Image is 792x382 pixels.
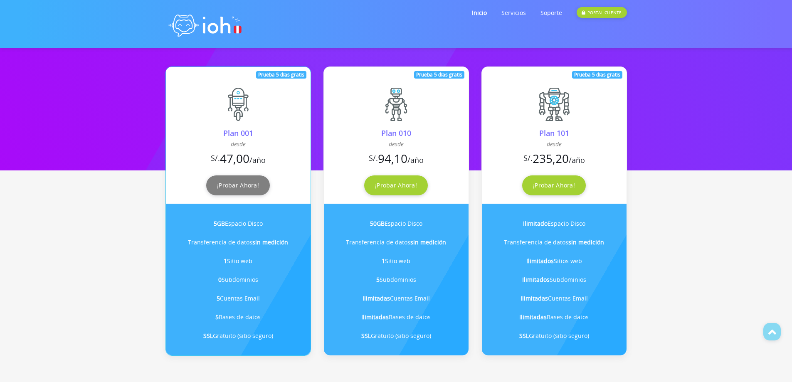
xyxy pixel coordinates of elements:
li: Bases de datos [492,308,616,326]
b: Ilimitado [523,219,548,227]
b: 50GB [370,219,385,227]
img: logo ioh [165,5,244,42]
div: desde [166,139,311,150]
div: Plan 001 [166,128,311,139]
li: Subdominios [334,270,458,289]
li: Subdominios [492,270,616,289]
b: 5GB [214,219,225,227]
li: Espacio Disco [176,214,300,233]
li: Transferencia de datos [492,233,616,251]
b: 5 [217,294,220,302]
li: Espacio Disco [334,214,458,233]
div: desde [482,139,627,150]
b: 5 [215,313,219,321]
b: 0 [218,276,222,283]
b: sin medición [568,238,604,246]
li: Gratuito (sitio seguro) [176,326,300,345]
span: 94,10 [378,150,407,166]
div: Prueba 5 días gratis [256,71,306,79]
img: Plan 010 - Cloud Hosting [380,88,413,121]
li: Sitio web [176,251,300,270]
span: /año [407,155,424,165]
a: ¡Probar Ahora! [206,175,270,195]
sup: S/. [211,153,220,163]
li: Transferencia de datos [176,233,300,251]
b: 1 [382,257,385,265]
li: Cuentas Email [334,289,458,308]
b: sin medición [410,238,446,246]
div: Plan 010 [324,128,469,139]
b: Ilimitadas [519,313,547,321]
span: 235,20 [533,150,569,166]
div: Prueba 5 días gratis [572,71,622,79]
li: Bases de datos [334,308,458,326]
b: Ilimitadas [521,294,548,302]
li: Subdominios [176,270,300,289]
span: 47,00 [220,150,249,166]
b: SSL [361,332,371,340]
span: /año [249,155,266,165]
b: Ilimitados [526,257,554,265]
a: ¡Probar Ahora! [364,175,428,195]
b: sin medición [252,238,288,246]
li: Gratuito (sitio seguro) [334,326,458,345]
li: Bases de datos [176,308,300,326]
sup: S/. [369,153,378,163]
b: 5 [376,276,380,283]
b: 1 [224,257,227,265]
b: Ilimitadas [363,294,390,302]
div: Prueba 5 días gratis [414,71,464,79]
li: Cuentas Email [176,289,300,308]
li: Espacio Disco [492,214,616,233]
img: Plan 001 - Cloud Hosting [222,88,255,121]
div: PORTAL CLIENTE [577,7,627,18]
span: /año [569,155,585,165]
li: Sitio web [334,251,458,270]
b: SSL [519,332,529,340]
li: Gratuito (sitio seguro) [492,326,616,345]
b: SSL [203,332,213,340]
a: ¡Probar Ahora! [522,175,586,195]
b: Ilimitadas [361,313,389,321]
b: Ilimitados [522,276,550,283]
li: Transferencia de datos [334,233,458,251]
div: desde [324,139,469,150]
sup: S/. [523,153,533,163]
img: Plan 101 - Cloud Hosting [538,88,571,121]
li: Cuentas Email [492,289,616,308]
div: Plan 101 [482,128,627,139]
li: Sitios web [492,251,616,270]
